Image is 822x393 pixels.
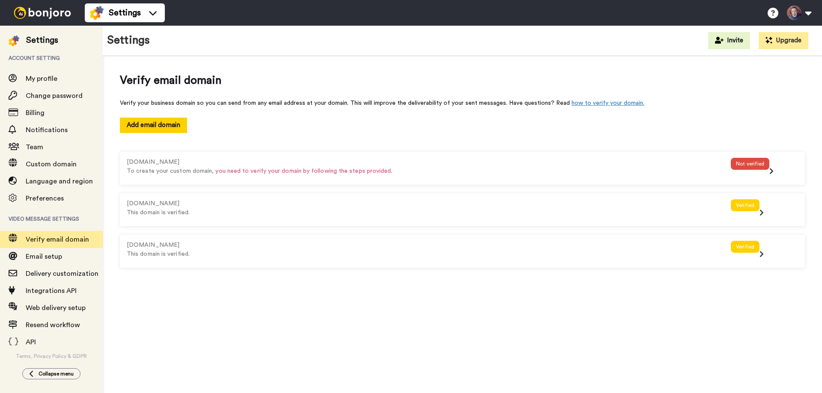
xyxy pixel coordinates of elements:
span: Notifications [26,127,68,133]
span: Delivery customization [26,270,98,277]
span: Preferences [26,195,64,202]
div: Not verified [731,158,769,170]
a: [DOMAIN_NAME]To create your custom domain, you need to verify your domain by following the steps ... [127,158,798,165]
div: Verified [731,199,759,211]
div: [DOMAIN_NAME] [127,241,731,250]
span: Custom domain [26,161,77,168]
a: [DOMAIN_NAME]This domain is verified.Verified [127,241,798,248]
span: Collapse menu [39,370,74,377]
button: Collapse menu [22,368,80,379]
p: To create your custom domain, [127,167,731,176]
span: Change password [26,92,83,99]
span: Verify email domain [120,73,805,89]
div: Verified [731,241,759,253]
div: Settings [26,34,58,46]
span: Settings [109,7,141,19]
span: My profile [26,75,57,82]
span: Billing [26,109,45,116]
button: Invite [708,32,750,49]
span: API [26,339,36,346]
h1: Settings [107,34,150,47]
span: you need to verify your domain by following the steps provided. [215,168,392,174]
span: Web delivery setup [26,304,86,311]
span: Team [26,144,43,151]
img: settings-colored.svg [9,35,19,46]
span: Integrations API [26,287,77,294]
span: Verify email domain [26,236,89,243]
p: This domain is verified. [127,208,731,217]
span: Language and region [26,178,93,185]
button: Add email domain [120,118,187,133]
img: settings-colored.svg [90,6,104,20]
button: Upgrade [759,32,808,49]
span: Resend workflow [26,322,80,328]
a: how to verify your domain. [572,100,644,106]
img: bj-logo-header-white.svg [10,7,74,19]
a: [DOMAIN_NAME]This domain is verified.Verified [127,200,798,207]
span: Email setup [26,253,62,260]
div: [DOMAIN_NAME] [127,158,731,167]
div: Verify your business domain so you can send from any email address at your domain. This will impr... [120,99,805,107]
div: [DOMAIN_NAME] [127,199,731,208]
p: This domain is verified. [127,250,731,259]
